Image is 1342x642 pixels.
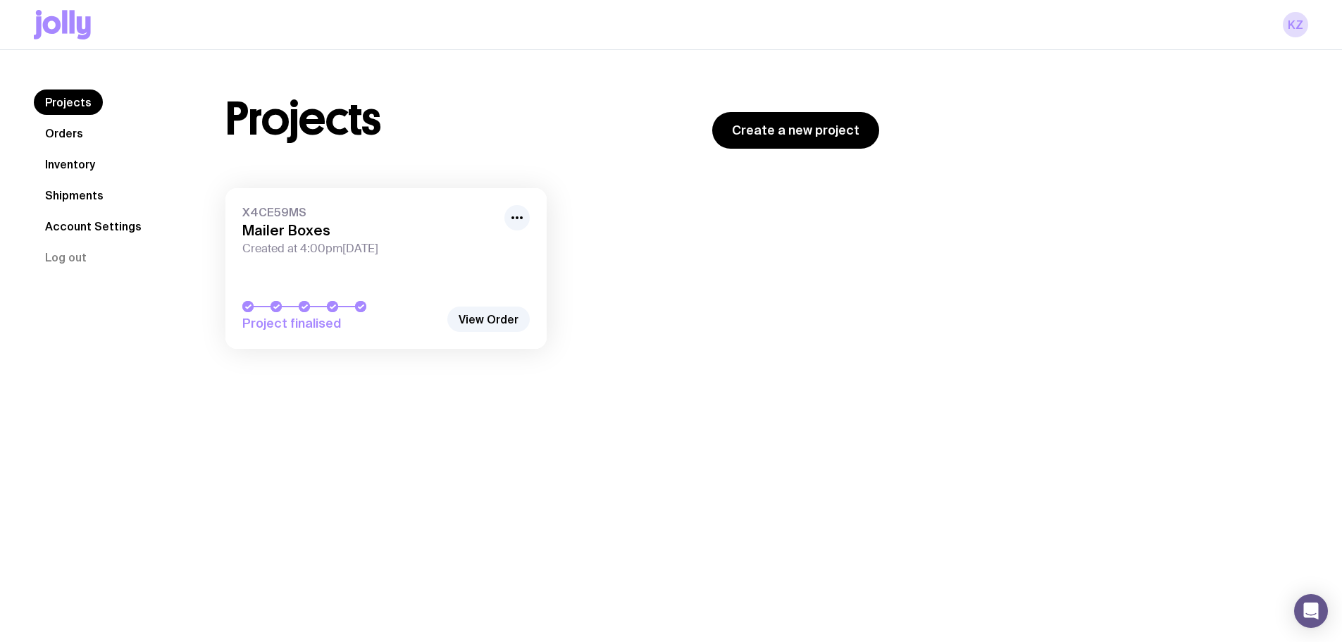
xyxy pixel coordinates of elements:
[242,222,496,239] h3: Mailer Boxes
[34,152,106,177] a: Inventory
[1294,594,1328,628] div: Open Intercom Messenger
[712,112,879,149] a: Create a new project
[225,188,547,349] a: X4CE59MSMailer BoxesCreated at 4:00pm[DATE]Project finalised
[34,89,103,115] a: Projects
[34,183,115,208] a: Shipments
[1283,12,1308,37] a: KZ
[34,214,153,239] a: Account Settings
[242,242,496,256] span: Created at 4:00pm[DATE]
[225,97,381,142] h1: Projects
[34,121,94,146] a: Orders
[34,245,98,270] button: Log out
[242,205,496,219] span: X4CE59MS
[447,307,530,332] a: View Order
[242,315,440,332] span: Project finalised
